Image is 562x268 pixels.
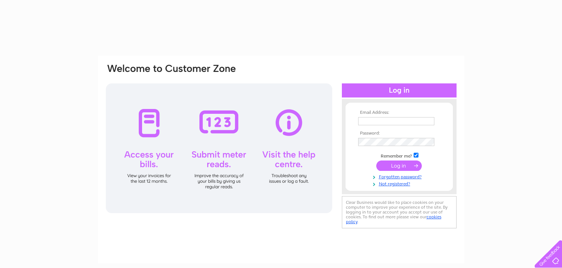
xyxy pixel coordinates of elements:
a: cookies policy [346,214,441,224]
a: Forgotten password? [358,173,442,180]
td: Remember me? [356,152,442,159]
th: Email Address: [356,110,442,115]
input: Submit [376,161,422,171]
th: Password: [356,131,442,136]
div: Clear Business would like to place cookies on your computer to improve your experience of the sit... [342,196,457,228]
a: Not registered? [358,180,442,187]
